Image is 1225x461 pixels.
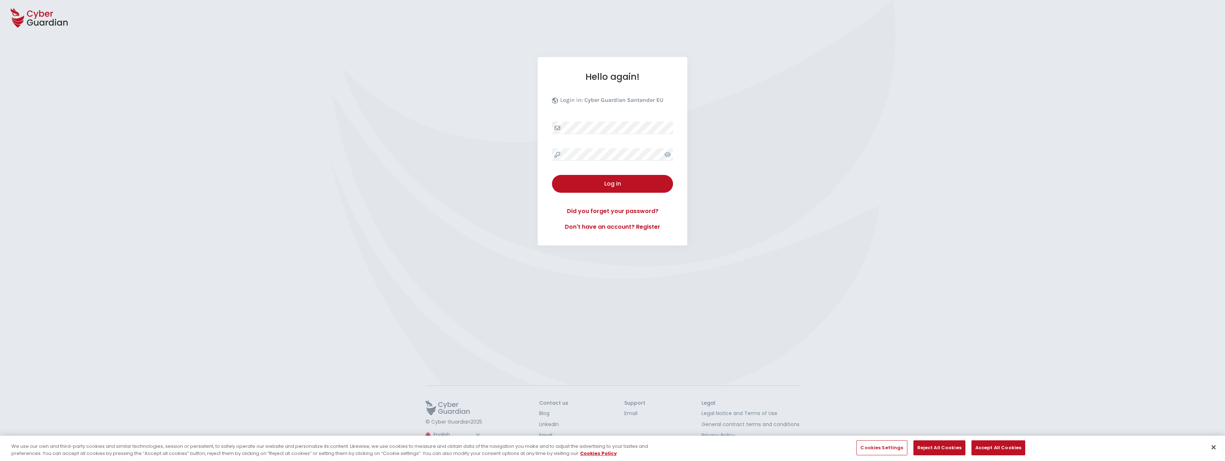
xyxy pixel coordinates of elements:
h3: Support [624,400,645,406]
button: Close [1206,439,1221,455]
a: Legal Notice and Terms of Use [702,410,799,417]
button: Cookies Settings, Opens the preference center dialog [856,440,907,455]
a: Privacy Policy [702,432,799,439]
a: Did you forget your password? [552,207,673,216]
div: Log in [557,180,668,188]
button: Log in [552,175,673,193]
a: More information about your privacy, opens in a new tab [580,450,617,457]
h1: Hello again! [552,71,673,82]
div: We use our own and third-party cookies and similar technologies, session or persistent, to safely... [11,443,674,457]
a: Don't have an account? Register [552,223,673,231]
a: Email [539,432,568,439]
p: Login in: [560,97,663,107]
a: Email [624,410,645,417]
a: Blog [539,410,568,417]
a: General contract terms and conditions [702,421,799,428]
button: Reject All Cookies [913,440,965,455]
img: region-logo [426,432,431,437]
h3: Legal [702,400,799,406]
b: Cyber Guardian Santander EU [584,97,663,103]
button: Accept All Cookies [971,440,1025,455]
h3: Contact us [539,400,568,406]
a: LinkedIn [539,421,568,428]
p: © Cyber Guardian 2025 [426,419,483,425]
